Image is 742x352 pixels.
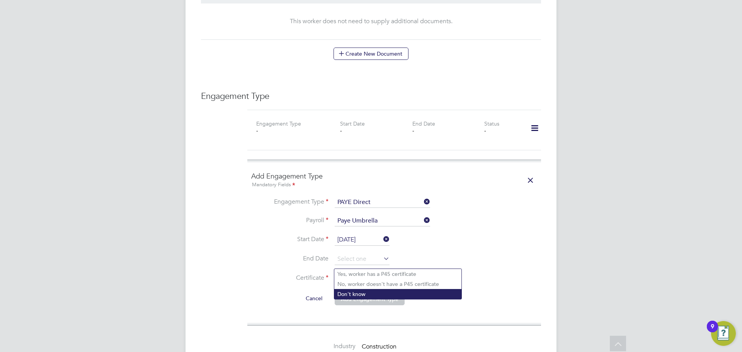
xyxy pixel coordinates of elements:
li: Don't know [334,289,461,299]
label: Engagement Type [251,198,328,206]
label: Start Date [340,120,365,127]
h4: Add Engagement Type [251,172,537,189]
div: - [256,127,328,134]
button: Create New Document [334,48,408,60]
label: End Date [412,120,435,127]
label: Industry [247,342,356,350]
button: Cancel [300,292,328,304]
label: Status [484,120,499,127]
h3: Engagement Type [201,91,541,102]
input: Select one [335,234,390,246]
div: - [484,127,520,134]
div: Mandatory Fields [251,181,537,189]
label: Engagement Type [256,120,301,127]
div: 9 [711,326,714,337]
input: Select one [335,197,430,208]
label: Start Date [251,235,328,243]
div: - [340,127,412,134]
label: Certificate [251,274,328,282]
label: End Date [251,255,328,263]
input: Select one [335,253,390,265]
button: Open Resource Center, 9 new notifications [711,321,736,346]
li: No, worker doesn't have a P45 certificate [334,279,461,289]
div: - [412,127,484,134]
li: Yes, worker has a P45 certificate [334,269,461,279]
input: Search for... [335,216,430,226]
span: Construction [362,343,397,350]
label: Payroll [251,216,328,224]
div: This worker does not need to supply additional documents. [209,17,533,26]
